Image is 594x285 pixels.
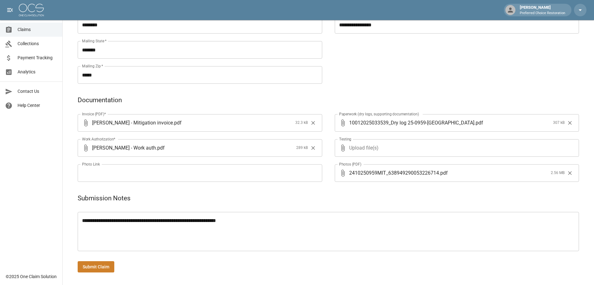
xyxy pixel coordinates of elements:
[19,4,44,16] img: ocs-logo-white-transparent.png
[295,120,308,126] span: 32.3 kB
[18,55,57,61] span: Payment Tracking
[474,119,483,126] span: . pdf
[156,144,165,151] span: . pdf
[92,144,156,151] span: [PERSON_NAME] - Work auth
[82,111,106,117] label: Invoice (PDF)*
[565,168,575,178] button: Clear
[439,169,448,177] span: . pdf
[6,273,57,280] div: © 2025 One Claim Solution
[18,102,57,109] span: Help Center
[308,118,318,128] button: Clear
[553,120,565,126] span: 307 kB
[82,136,116,142] label: Work Authorization*
[349,169,439,177] span: 2410250959MIT_638949290053226714
[82,63,103,69] label: Mailing Zip
[349,119,474,126] span: 10012025033539_Dry log 25-0959-[GEOGRAPHIC_DATA]
[339,136,351,142] label: Testing
[82,38,106,44] label: Mailing State
[78,261,114,273] button: Submit Claim
[82,161,100,167] label: Photo Link
[18,40,57,47] span: Collections
[339,161,361,167] label: Photos (PDF)
[339,111,419,117] label: Paperwork (dry logs, supporting documentation)
[308,143,318,153] button: Clear
[18,26,57,33] span: Claims
[18,69,57,75] span: Analytics
[517,4,568,16] div: [PERSON_NAME]
[565,118,575,128] button: Clear
[173,119,182,126] span: . pdf
[520,11,565,16] p: Preferred Choice Restoration
[349,139,562,157] span: Upload file(s)
[551,170,565,176] span: 2.56 MB
[296,145,308,151] span: 289 kB
[18,88,57,95] span: Contact Us
[4,4,16,16] button: open drawer
[92,119,173,126] span: [PERSON_NAME] - Mitigation invoice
